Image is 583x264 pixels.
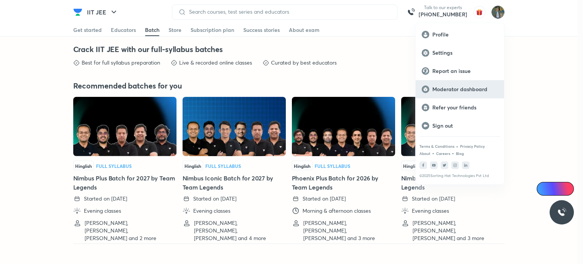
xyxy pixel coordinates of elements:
[432,122,498,129] p: Sign out
[419,174,500,178] p: © 2025 Sorting Hat Technologies Pvt Ltd
[419,151,430,156] a: About
[452,150,454,157] div: •
[416,25,504,44] a: Profile
[432,68,498,74] p: Report an issue
[432,31,498,38] p: Profile
[432,104,498,111] p: Refer your friends
[436,151,450,156] a: Careers
[432,150,435,157] div: •
[460,144,485,149] a: Privacy Policy
[432,49,498,56] p: Settings
[456,151,464,156] a: Blog
[416,44,504,62] a: Settings
[432,86,498,93] p: Moderator dashboard
[456,143,459,150] div: •
[419,144,454,149] a: Terms & Conditions
[416,80,504,98] a: Moderator dashboard
[416,98,504,117] a: Refer your friends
